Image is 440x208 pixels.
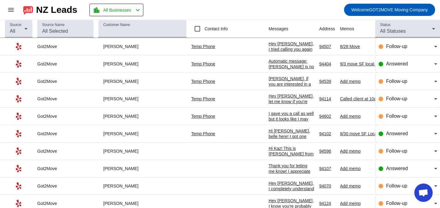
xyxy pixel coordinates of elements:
[386,183,407,188] span: Follow-up
[319,131,335,136] div: 94102
[319,44,335,49] div: 94507
[37,96,94,102] div: Got2Move
[15,78,22,85] mat-icon: Yelp
[42,23,64,27] mat-label: Source Name
[386,148,407,154] span: Follow-up
[380,28,406,34] span: All Statuses
[269,20,319,38] th: Messages
[204,26,228,32] label: Contact Info
[340,20,437,38] th: Memos
[351,7,369,12] span: Welcome
[98,166,186,171] div: [PERSON_NAME]
[93,6,100,14] mat-icon: location_city
[98,148,186,154] div: [PERSON_NAME]
[98,113,186,119] div: [PERSON_NAME]
[319,201,335,206] div: 94124
[15,200,22,207] mat-icon: Yelp
[319,166,335,171] div: 94107
[23,5,33,15] img: logo
[191,131,215,136] a: Temp Phone
[191,96,215,101] a: Temp Phone
[98,201,186,206] div: [PERSON_NAME]
[340,166,432,171] div: Add memo
[37,61,94,67] div: Got2Move
[269,76,314,153] div: [PERSON_NAME], if you are interested in a free on-site estimate this week, let us know. We'd be a...
[340,96,432,102] div: Called client at 10am and left voicemail.
[386,166,408,171] span: Answered
[90,4,143,16] button: All Businesses
[7,6,15,13] mat-icon: menu
[98,183,186,189] div: [PERSON_NAME]
[37,131,94,136] div: Got2Move
[414,184,433,202] a: Open chat
[134,6,141,14] mat-icon: chevron_left
[340,148,432,154] div: Add memo
[386,79,407,84] span: Follow-up
[319,96,335,102] div: 94114
[191,61,215,66] a: Temp Phone
[344,4,435,16] button: WelcomeGOT2MOVE Moving Company
[37,201,94,206] div: Got2Move
[15,147,22,155] mat-icon: Yelp
[386,44,407,49] span: Follow-up
[340,183,432,189] div: Add memo
[386,131,408,136] span: Answered
[340,61,432,67] div: 9/3 move SF local ([GEOGRAPHIC_DATA])
[103,23,130,27] mat-label: Customer Name
[269,163,314,196] div: Thank you for letting me know! I appreciate the update and if you ever need moving services in th...
[36,6,77,14] div: NZ Leads
[37,79,94,84] div: Got2Move
[319,61,335,67] div: 94404
[319,148,335,154] div: 94596
[269,41,314,96] div: Hey [PERSON_NAME], I tried calling you again since your request is last-minute. Do you still need...
[386,61,408,66] span: Answered
[98,96,186,102] div: [PERSON_NAME]
[340,79,432,84] div: Add memo
[15,95,22,102] mat-icon: Yelp
[15,165,22,172] mat-icon: Yelp
[15,182,22,190] mat-icon: Yelp
[42,28,89,35] input: All Selected
[37,113,94,119] div: Got2Move
[98,79,186,84] div: [PERSON_NAME]
[15,43,22,50] mat-icon: Yelp
[340,201,432,206] div: Add memo
[319,20,340,38] th: Address
[37,44,94,49] div: Got2Move
[191,79,215,84] a: Temp Phone
[269,128,314,156] div: Hi [PERSON_NAME], belle here! I got one spot left for 8/30. Let me know if you like me to lock th...
[103,6,131,14] span: All Businesses
[319,113,335,119] div: 94602
[10,28,15,34] span: All
[340,131,432,136] div: 8/30 move SF Local
[15,130,22,137] mat-icon: Yelp
[191,114,215,119] a: Temp Phone
[380,23,391,27] mat-label: Status
[319,79,335,84] div: 94539
[98,44,186,49] div: [PERSON_NAME]
[269,111,314,149] div: I gave you a call as well but it looks like I may have caught you at a busy time. When would be t...
[319,183,335,189] div: 94070
[340,113,432,119] div: Add memo
[386,113,407,119] span: Follow-up
[386,201,407,206] span: Follow-up
[37,166,94,171] div: Got2Move
[191,44,215,49] a: Temp Phone
[98,131,186,136] div: [PERSON_NAME]
[351,6,428,14] span: GOT2MOVE Moving Company
[15,60,22,68] mat-icon: Yelp
[15,113,22,120] mat-icon: Yelp
[37,148,94,154] div: Got2Move
[269,58,314,75] div: Automatic message: [PERSON_NAME] is no longer pursuing this job.
[386,96,407,101] span: Follow-up
[269,93,314,115] div: Hey [PERSON_NAME], let me know if you're interested! I'd be happy to help!
[37,183,94,189] div: Got2Move
[98,61,186,67] div: [PERSON_NAME]
[10,23,21,27] mat-label: Source
[340,44,432,49] div: 8/28 Move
